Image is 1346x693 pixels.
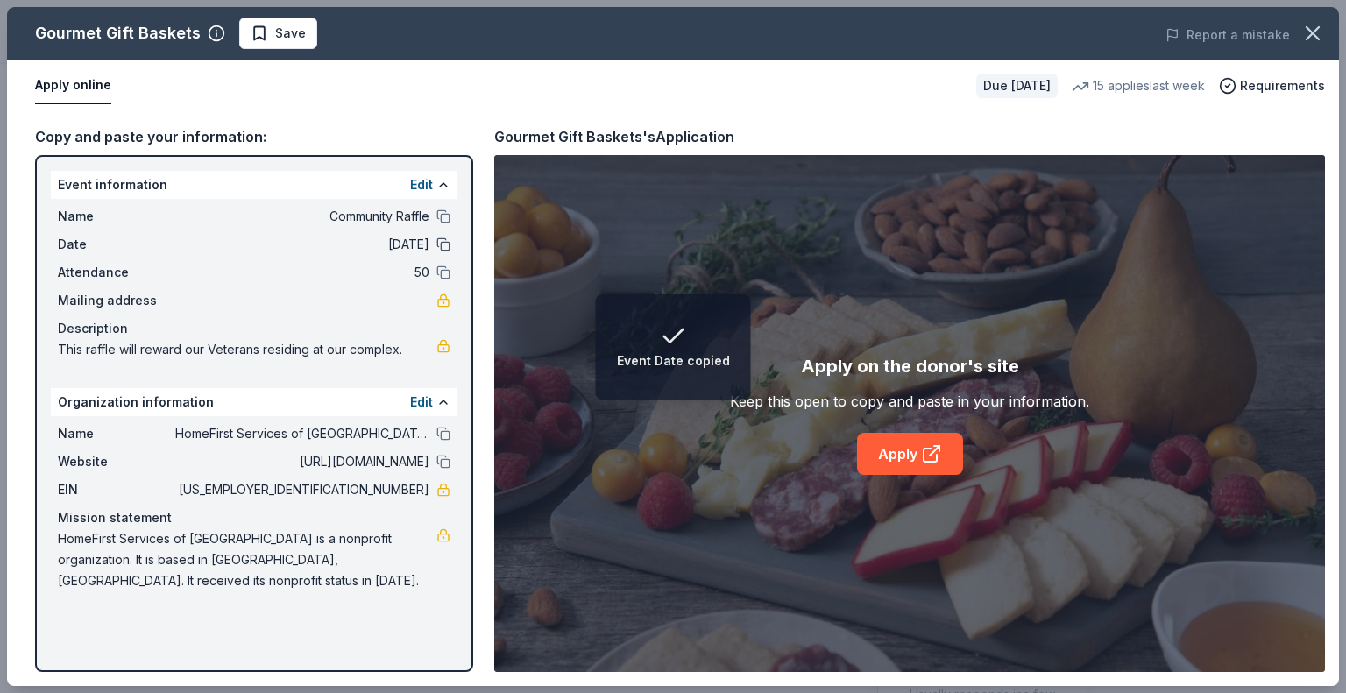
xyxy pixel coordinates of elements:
[175,423,429,444] span: HomeFirst Services of [GEOGRAPHIC_DATA]
[58,318,450,339] div: Description
[58,528,436,591] span: HomeFirst Services of [GEOGRAPHIC_DATA] is a nonprofit organization. It is based in [GEOGRAPHIC_D...
[58,290,175,311] span: Mailing address
[617,350,730,371] div: Event Date copied
[976,74,1058,98] div: Due [DATE]
[1165,25,1290,46] button: Report a mistake
[175,479,429,500] span: [US_EMPLOYER_IDENTIFICATION_NUMBER]
[730,391,1089,412] div: Keep this open to copy and paste in your information.
[58,507,450,528] div: Mission statement
[801,352,1019,380] div: Apply on the donor's site
[35,125,473,148] div: Copy and paste your information:
[494,125,734,148] div: Gourmet Gift Baskets's Application
[239,18,317,49] button: Save
[51,388,457,416] div: Organization information
[1219,75,1325,96] button: Requirements
[58,479,175,500] span: EIN
[35,19,201,47] div: Gourmet Gift Baskets
[1240,75,1325,96] span: Requirements
[175,234,429,255] span: [DATE]
[410,174,433,195] button: Edit
[857,433,963,475] a: Apply
[175,206,429,227] span: Community Raffle
[35,67,111,104] button: Apply online
[175,262,429,283] span: 50
[175,451,429,472] span: [URL][DOMAIN_NAME]
[58,262,175,283] span: Attendance
[58,423,175,444] span: Name
[58,234,175,255] span: Date
[1072,75,1205,96] div: 15 applies last week
[58,451,175,472] span: Website
[51,171,457,199] div: Event information
[58,206,175,227] span: Name
[58,339,436,360] span: This raffle will reward our Veterans residing at our complex.
[275,23,306,44] span: Save
[410,392,433,413] button: Edit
